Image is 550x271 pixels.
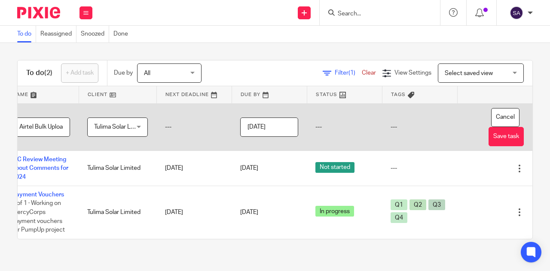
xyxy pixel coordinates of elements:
td: Tulima Solar Limited [79,186,156,239]
span: All [144,70,150,76]
div: --- [391,164,449,172]
a: Clear [362,70,376,76]
a: To do [17,26,36,42]
img: Pixie [17,7,60,18]
td: Tulima Solar Limited [79,151,156,186]
span: Not started [315,162,354,173]
span: Select saved view [445,70,493,76]
span: Tags [391,92,406,97]
span: Q2 [409,199,426,210]
td: [DATE] [156,151,232,186]
span: Tulima Solar Limited [94,124,147,130]
input: Task name [12,117,70,137]
img: svg%3E [510,6,523,20]
span: Q3 [428,199,445,210]
button: Save task [489,127,524,146]
span: In progress [315,206,354,217]
span: View Settings [394,70,431,76]
span: [DATE] [240,209,258,215]
a: + Add task [61,63,98,83]
td: --- [382,103,457,151]
span: [DATE] [240,166,258,172]
p: Due by [114,69,133,77]
a: MC Review Meeting about Comments for 2024 [12,157,68,180]
td: [DATE] [156,186,232,239]
span: (1) [348,70,355,76]
span: 0 of 1 · Working on MercyCorps payment vouchers for PumpUp project [12,201,65,233]
span: (2) [44,69,52,76]
input: Pick a date [240,117,298,137]
span: Q4 [391,212,407,223]
input: Search [337,10,414,18]
td: --- [156,103,232,151]
button: Cancel [491,108,519,127]
a: Reassigned [40,26,76,42]
a: Snoozed [81,26,109,42]
a: Payment Vouchers [12,192,64,198]
span: Q1 [391,199,407,210]
a: Done [113,26,132,42]
td: --- [307,103,382,151]
span: Filter [335,70,362,76]
h1: To do [26,69,52,78]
